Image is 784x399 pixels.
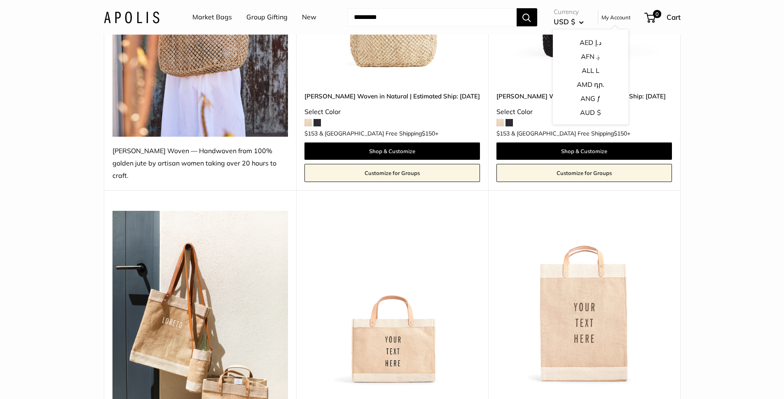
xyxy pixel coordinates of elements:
[667,13,681,21] span: Cart
[192,11,232,23] a: Market Bags
[496,211,672,386] a: Market Bag in NaturalMarket Bag in Natural
[302,11,316,23] a: New
[304,106,480,118] div: Select Color
[552,92,628,106] button: ANG ƒ
[246,11,288,23] a: Group Gifting
[496,142,672,160] a: Shop & Customize
[552,105,628,119] button: AUD $
[496,106,672,118] div: Select Color
[496,164,672,182] a: Customize for Groups
[552,64,628,78] button: ALL L
[552,78,628,92] button: AMD դր.
[496,91,672,101] a: [PERSON_NAME] Woven in Black | Estimated Ship: [DATE]
[422,130,435,137] span: $150
[554,6,584,18] span: Currency
[653,10,661,18] span: 0
[347,8,517,26] input: Search...
[304,211,480,386] img: Petite Market Bag in Natural
[645,11,681,24] a: 0 Cart
[319,131,438,136] span: & [GEOGRAPHIC_DATA] Free Shipping +
[517,8,537,26] button: Search
[552,50,628,64] button: AFN ؋
[112,145,288,182] div: [PERSON_NAME] Woven — Handwoven from 100% golden jute by artisan women taking over 20 hours to cr...
[304,91,480,101] a: [PERSON_NAME] Woven in Natural | Estimated Ship: [DATE]
[511,131,630,136] span: & [GEOGRAPHIC_DATA] Free Shipping +
[614,130,627,137] span: $150
[496,130,510,137] span: $153
[304,130,318,137] span: $153
[304,142,480,160] a: Shop & Customize
[304,164,480,182] a: Customize for Groups
[304,211,480,386] a: Petite Market Bag in Naturaldescription_Effortless style that elevates every moment
[554,15,584,28] button: USD $
[601,12,631,22] a: My Account
[554,17,575,26] span: USD $
[104,11,159,23] img: Apolis
[552,36,628,50] button: AED د.إ
[496,211,672,386] img: Market Bag in Natural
